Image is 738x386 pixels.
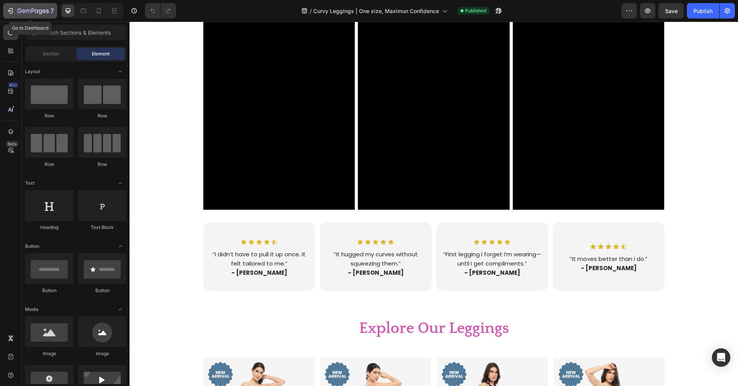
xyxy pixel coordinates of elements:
span: Button [25,243,39,250]
div: Beta [6,141,18,147]
strong: - [PERSON_NAME] [218,247,274,255]
iframe: Design area [130,22,738,386]
p: 7 [50,6,54,15]
strong: - [PERSON_NAME] [451,242,507,251]
div: Background Image [423,201,535,270]
button: Publish [687,3,719,18]
div: 450 [7,82,18,88]
span: Text [25,180,35,187]
div: Row [78,112,126,119]
span: Section [43,50,59,57]
span: Toggle open [114,303,126,316]
span: Toggle open [114,65,126,78]
span: Element [92,50,110,57]
input: Search Sections & Elements [25,25,126,40]
div: Text Block [78,224,126,231]
strong: Explore Our Leggings [229,298,379,315]
p: “I didn’t have to pull it up once. It felt tailored to me.” [78,228,181,256]
button: 7 [3,3,57,18]
div: Heading [25,224,73,231]
div: Background Image [74,201,186,270]
span: Published [465,7,486,14]
span: Toggle open [114,177,126,189]
span: Toggle open [114,240,126,252]
div: Image [25,350,73,357]
div: Background Image [307,201,419,270]
div: Row [25,112,73,119]
span: Media [25,306,38,313]
button: Save [658,3,684,18]
div: Open Intercom Messenger [712,348,730,367]
strong: - [PERSON_NAME] [102,247,158,255]
strong: - [PERSON_NAME] [335,247,391,255]
p: “First legging I forget I’m wearing—until I get compliments.” [311,228,414,256]
div: Button [25,287,73,294]
span: Layout [25,68,40,75]
span: / [310,7,312,15]
p: “It moves better than I do.” [428,233,530,251]
div: Button [78,287,126,294]
div: Row [78,161,126,168]
p: “It hugged my curves without squeezing them.” [195,228,298,256]
span: Save [665,8,678,14]
div: Row [25,161,73,168]
div: Undo/Redo [145,3,176,18]
div: Background Image [190,201,302,270]
div: Image [78,350,126,357]
div: Publish [693,7,713,15]
span: Curvy Leggings | One size, Maximun Confidence [313,7,439,15]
